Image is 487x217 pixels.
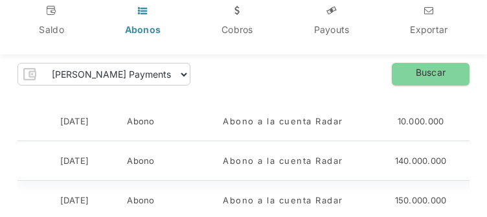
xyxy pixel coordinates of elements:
[125,23,161,36] div: Abonos
[392,63,470,86] a: Buscar
[223,155,343,168] div: Abono a la cuenta Radar
[221,23,253,36] div: Cobros
[395,155,447,168] div: 140.000.000
[17,63,190,86] form: Form
[223,194,343,207] div: Abono a la cuenta Radar
[127,155,154,168] div: Abono
[60,155,89,168] div: [DATE]
[45,4,58,17] div: v
[127,115,154,128] div: Abono
[39,23,63,36] div: Saldo
[60,194,89,207] div: [DATE]
[314,23,350,36] div: Payouts
[325,4,338,17] div: y
[231,4,243,17] div: w
[395,194,447,207] div: 150.000.000
[422,4,435,17] div: n
[398,115,444,128] div: 10.000.000
[127,194,154,207] div: Abono
[60,115,89,128] div: [DATE]
[223,115,343,128] div: Abono a la cuenta Radar
[410,23,447,36] div: Exportar
[136,4,149,17] div: t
